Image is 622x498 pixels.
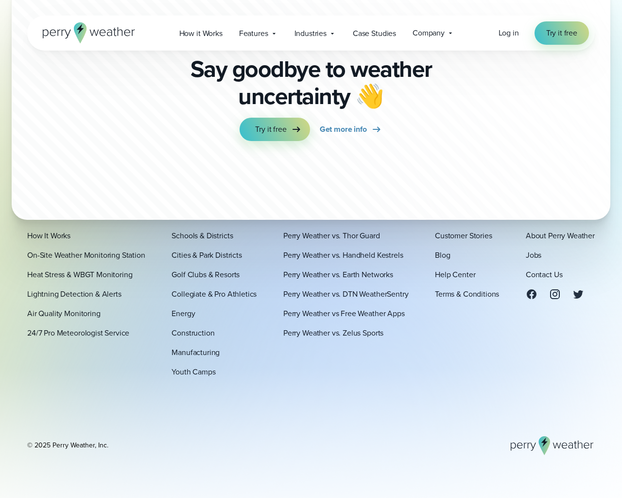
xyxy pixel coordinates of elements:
a: Manufacturing [172,346,220,358]
a: Cities & Park Districts [172,249,242,261]
a: Perry Weather vs. Earth Networks [283,268,393,280]
span: Try it free [255,124,286,135]
a: Perry Weather vs Free Weather Apps [283,307,405,319]
a: Customer Stories [435,230,492,241]
a: Energy [172,307,195,319]
a: Golf Clubs & Resorts [172,268,240,280]
a: About Perry Weather [526,230,595,241]
a: Air Quality Monitoring [27,307,101,319]
a: Lightning Detection & Alerts [27,288,121,300]
a: Perry Weather vs. Thor Guard [283,230,380,241]
span: Try it free [546,27,577,39]
a: How it Works [171,23,231,43]
span: Company [413,27,445,39]
a: On-Site Weather Monitoring Station [27,249,145,261]
a: Schools & Districts [172,230,233,241]
a: Terms & Conditions [435,288,499,300]
a: Log in [499,27,519,39]
a: Contact Us [526,268,562,280]
a: Case Studies [345,23,404,43]
a: Perry Weather vs. DTN WeatherSentry [283,288,409,300]
a: Youth Camps [172,366,215,377]
span: Features [239,28,268,39]
a: Perry Weather vs. Zelus Sports [283,327,383,338]
a: How It Works [27,230,70,241]
p: Say goodbye to weather uncertainty 👋 [187,55,435,110]
a: Collegiate & Pro Athletics [172,288,257,300]
a: Get more info [320,118,382,141]
a: Help Center [435,268,475,280]
span: Industries [294,28,327,39]
span: Get more info [320,124,367,135]
a: Perry Weather vs. Handheld Kestrels [283,249,403,261]
div: © 2025 Perry Weather, Inc. [27,441,108,450]
a: Jobs [526,249,541,261]
span: Log in [499,27,519,38]
span: How it Works [179,28,223,39]
a: Blog [435,249,450,261]
a: Try it free [535,21,589,45]
a: 24/7 Pro Meteorologist Service [27,327,129,338]
a: Construction [172,327,214,338]
a: Try it free [240,118,310,141]
a: Heat Stress & WBGT Monitoring [27,268,132,280]
span: Case Studies [353,28,396,39]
